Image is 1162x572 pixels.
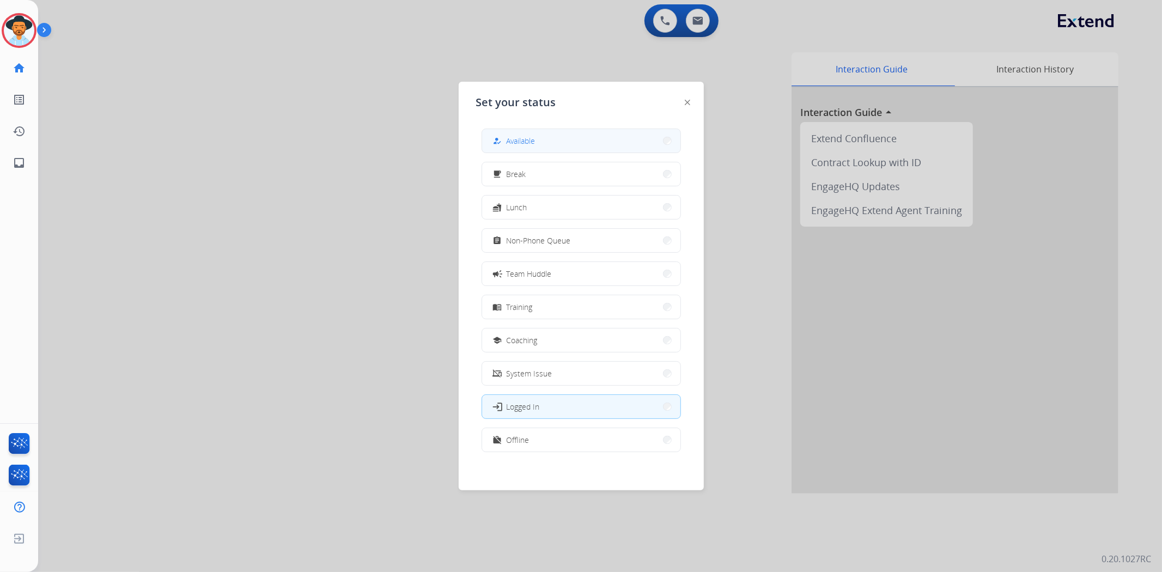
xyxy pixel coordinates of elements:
[507,301,533,313] span: Training
[492,336,502,345] mat-icon: school
[13,156,26,169] mat-icon: inbox
[491,401,502,412] mat-icon: login
[13,93,26,106] mat-icon: list_alt
[507,334,538,346] span: Coaching
[482,129,680,153] button: Available
[482,262,680,285] button: Team Huddle
[482,196,680,219] button: Lunch
[491,268,502,279] mat-icon: campaign
[482,229,680,252] button: Non-Phone Queue
[507,135,536,147] span: Available
[482,362,680,385] button: System Issue
[492,302,502,312] mat-icon: menu_book
[482,162,680,186] button: Break
[507,401,540,412] span: Logged In
[1102,552,1151,565] p: 0.20.1027RC
[482,428,680,452] button: Offline
[507,434,530,446] span: Offline
[492,369,502,378] mat-icon: phonelink_off
[507,268,552,279] span: Team Huddle
[13,62,26,75] mat-icon: home
[13,125,26,138] mat-icon: history
[492,435,502,445] mat-icon: work_off
[4,15,34,46] img: avatar
[507,368,552,379] span: System Issue
[492,169,502,179] mat-icon: free_breakfast
[482,395,680,418] button: Logged In
[492,236,502,245] mat-icon: assignment
[685,100,690,105] img: close-button
[507,235,571,246] span: Non-Phone Queue
[507,202,527,213] span: Lunch
[482,328,680,352] button: Coaching
[476,95,556,110] span: Set your status
[492,203,502,212] mat-icon: fastfood
[492,136,502,145] mat-icon: how_to_reg
[482,295,680,319] button: Training
[507,168,526,180] span: Break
